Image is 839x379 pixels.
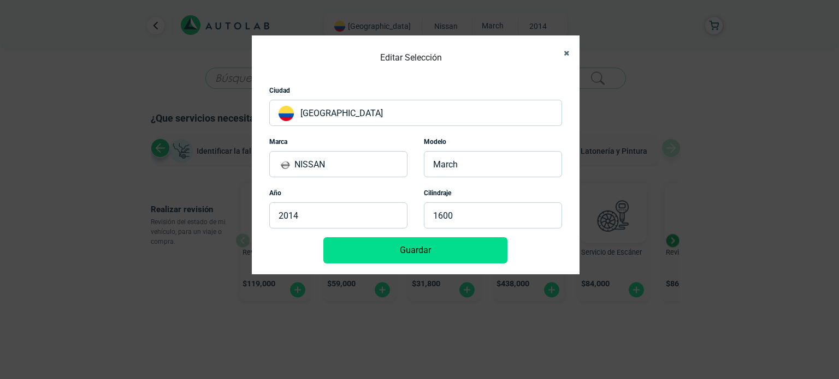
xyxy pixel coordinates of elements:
[269,86,290,95] label: Ciudad
[269,137,287,147] label: Marca
[553,41,571,65] button: Close
[424,137,446,147] label: Modelo
[424,151,562,177] p: MARCH
[424,202,562,228] p: 1600
[323,237,507,263] button: Guardar
[269,188,281,198] label: Año
[424,188,451,198] label: Cilindraje
[380,50,442,66] h4: Editar Selección
[269,100,562,126] p: [GEOGRAPHIC_DATA]
[269,202,407,228] p: 2014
